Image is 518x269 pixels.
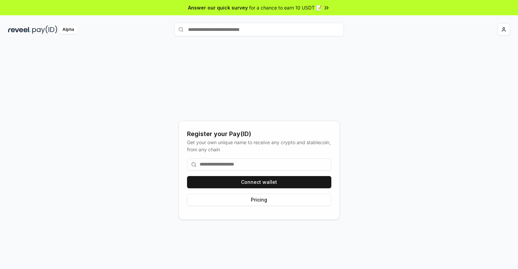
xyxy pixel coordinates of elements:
img: reveel_dark [8,25,31,34]
button: Pricing [187,194,331,206]
button: Connect wallet [187,176,331,188]
div: Alpha [59,25,78,34]
span: for a chance to earn 10 USDT 📝 [249,4,322,11]
img: pay_id [32,25,57,34]
div: Register your Pay(ID) [187,129,331,139]
span: Answer our quick survey [188,4,248,11]
div: Get your own unique name to receive any crypto and stablecoin, from any chain [187,139,331,153]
